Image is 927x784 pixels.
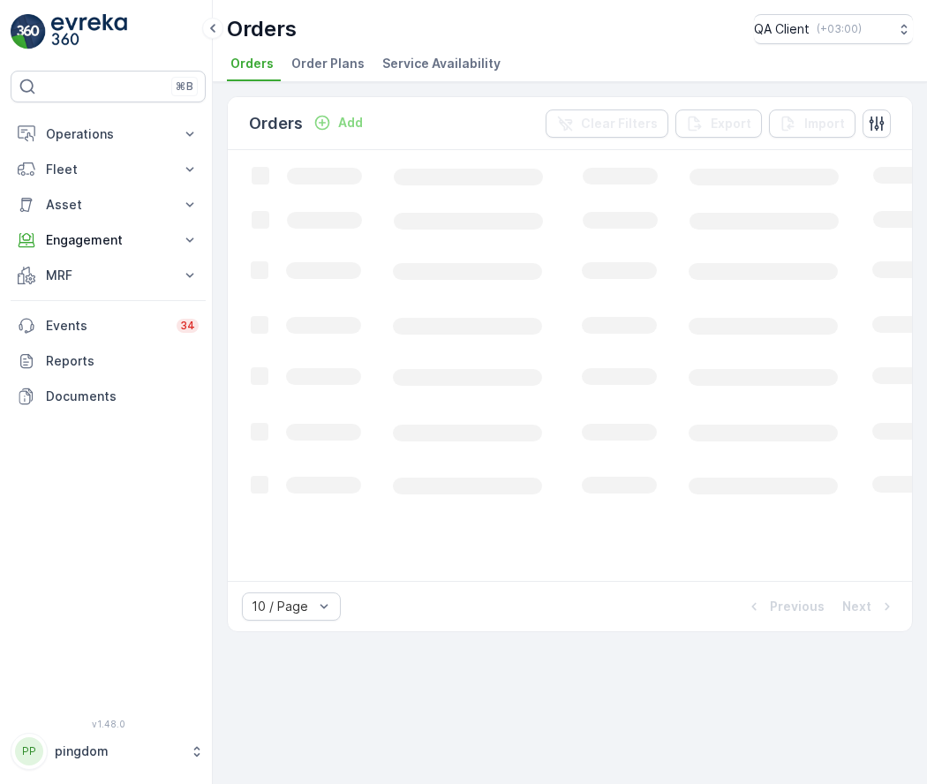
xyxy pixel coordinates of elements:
[11,733,206,770] button: PPpingdom
[46,231,170,249] p: Engagement
[55,743,181,760] p: pingdom
[769,109,855,138] button: Import
[11,187,206,222] button: Asset
[11,117,206,152] button: Operations
[180,319,195,333] p: 34
[11,343,206,379] a: Reports
[46,388,199,405] p: Documents
[249,111,303,136] p: Orders
[15,737,43,765] div: PP
[840,596,898,617] button: Next
[804,115,845,132] p: Import
[754,14,913,44] button: QA Client(+03:00)
[675,109,762,138] button: Export
[46,352,199,370] p: Reports
[230,55,274,72] span: Orders
[11,379,206,414] a: Documents
[306,112,370,133] button: Add
[754,20,810,38] p: QA Client
[581,115,658,132] p: Clear Filters
[46,267,170,284] p: MRF
[46,161,170,178] p: Fleet
[743,596,826,617] button: Previous
[291,55,365,72] span: Order Plans
[46,196,170,214] p: Asset
[11,152,206,187] button: Fleet
[338,114,363,132] p: Add
[11,258,206,293] button: MRF
[382,55,501,72] span: Service Availability
[176,79,193,94] p: ⌘B
[546,109,668,138] button: Clear Filters
[46,317,166,335] p: Events
[817,22,862,36] p: ( +03:00 )
[770,598,825,615] p: Previous
[46,125,170,143] p: Operations
[842,598,871,615] p: Next
[11,14,46,49] img: logo
[11,222,206,258] button: Engagement
[11,719,206,729] span: v 1.48.0
[711,115,751,132] p: Export
[11,308,206,343] a: Events34
[227,15,297,43] p: Orders
[51,14,127,49] img: logo_light-DOdMpM7g.png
